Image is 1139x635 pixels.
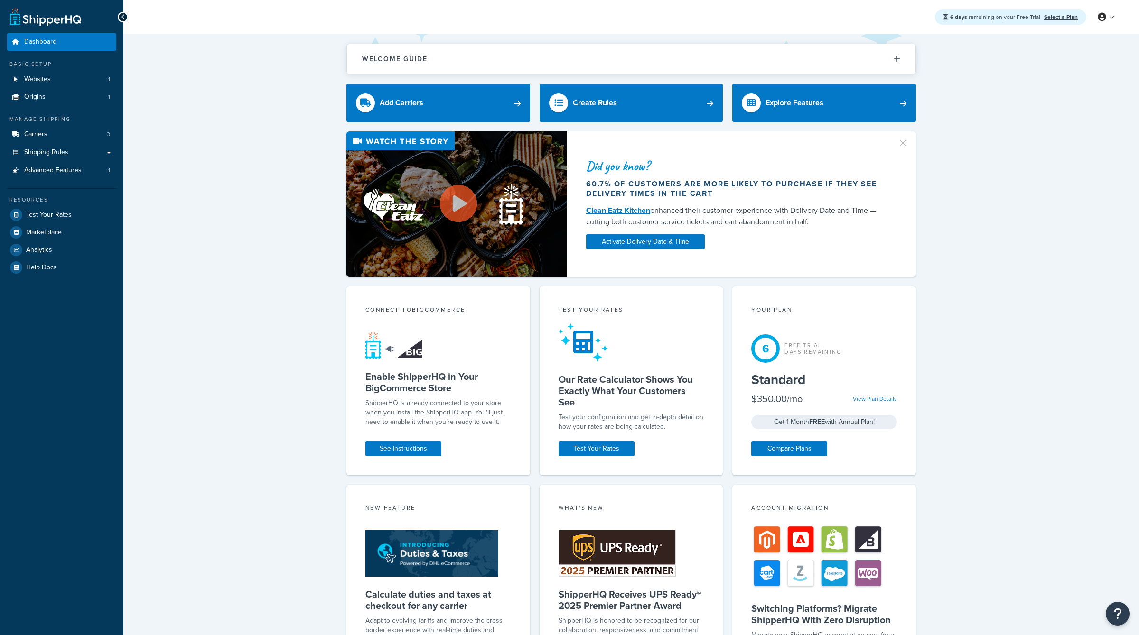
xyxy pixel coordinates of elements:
a: Activate Delivery Date & Time [586,234,705,249]
h5: Enable ShipperHQ in Your BigCommerce Store [365,371,511,394]
a: Help Docs [7,259,116,276]
a: Carriers3 [7,126,116,143]
div: Resources [7,196,116,204]
a: Test Your Rates [7,206,116,223]
div: Basic Setup [7,60,116,68]
a: Compare Plans [751,441,827,456]
li: Websites [7,71,116,88]
span: Dashboard [24,38,56,46]
a: Test Your Rates [559,441,635,456]
a: Add Carriers [346,84,530,122]
div: What's New [559,504,704,515]
div: enhanced their customer experience with Delivery Date and Time — cutting both customer service ti... [586,205,886,228]
a: Shipping Rules [7,144,116,161]
img: connect-shq-bc-71769feb.svg [365,331,425,359]
span: 1 [108,93,110,101]
h5: Switching Platforms? Migrate ShipperHQ With Zero Disruption [751,603,897,626]
span: Marketplace [26,229,62,237]
span: remaining on your Free Trial [950,13,1042,21]
a: See Instructions [365,441,441,456]
li: Carriers [7,126,116,143]
button: Welcome Guide [347,44,915,74]
a: Select a Plan [1044,13,1078,21]
li: Advanced Features [7,162,116,179]
span: Websites [24,75,51,83]
a: Clean Eatz Kitchen [586,205,650,216]
div: Did you know? [586,159,886,173]
h2: Welcome Guide [362,55,428,63]
div: Manage Shipping [7,115,116,123]
div: 60.7% of customers are more likely to purchase if they see delivery times in the cart [586,179,886,198]
h5: Calculate duties and taxes at checkout for any carrier [365,589,511,611]
h5: ShipperHQ Receives UPS Ready® 2025 Premier Partner Award [559,589,704,611]
a: Dashboard [7,33,116,51]
div: Connect to BigCommerce [365,305,511,316]
span: 1 [108,166,110,175]
button: Open Resource Center [1106,602,1130,626]
div: Add Carriers [380,96,423,110]
span: 1 [108,75,110,83]
span: Shipping Rules [24,148,68,156]
span: 3 [107,130,110,138]
div: Test your rates [559,305,704,316]
div: Account Migration [751,504,897,515]
span: Carriers [24,130,47,138]
a: Analytics [7,241,116,258]
strong: 6 days [950,13,967,21]
a: Origins1 [7,88,116,106]
strong: FREE [809,417,825,427]
a: Explore Features [732,84,916,122]
div: New Feature [365,504,511,515]
span: Analytics [26,246,52,254]
div: Your Plan [751,305,897,316]
div: $350.00/mo [751,392,803,405]
h5: Our Rate Calculator Shows You Exactly What Your Customers See [559,374,704,408]
a: View Plan Details [853,395,897,403]
div: 6 [751,334,780,363]
a: Marketplace [7,224,116,241]
h5: Standard [751,372,897,387]
p: ShipperHQ is already connected to your store when you install the ShipperHQ app. You'll just need... [365,398,511,427]
span: Test Your Rates [26,211,72,219]
div: Explore Features [766,96,823,110]
span: Advanced Features [24,166,82,175]
div: Test your configuration and get in-depth detail on how your rates are being calculated. [559,413,704,432]
li: Origins [7,88,116,106]
a: Advanced Features1 [7,162,116,179]
div: Get 1 Month with Annual Plan! [751,415,897,429]
div: Create Rules [573,96,617,110]
img: Video thumbnail [346,131,567,277]
span: Help Docs [26,264,57,272]
a: Websites1 [7,71,116,88]
span: Origins [24,93,46,101]
a: Create Rules [540,84,723,122]
div: Free Trial Days Remaining [784,342,841,355]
